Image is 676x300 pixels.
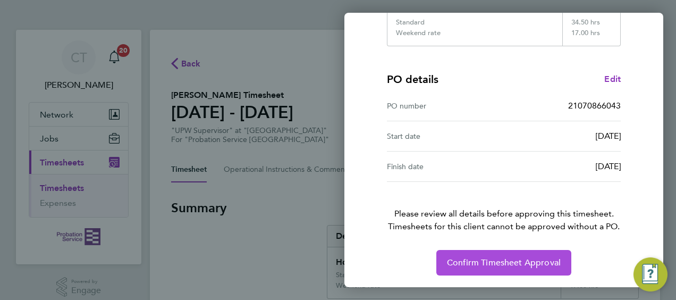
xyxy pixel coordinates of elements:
h4: PO details [387,72,438,87]
p: Please review all details before approving this timesheet. [374,182,633,233]
button: Engage Resource Center [633,257,667,291]
button: Confirm Timesheet Approval [436,250,571,276]
div: Finish date [387,160,504,173]
div: PO number [387,99,504,112]
span: Confirm Timesheet Approval [447,257,561,268]
div: 17.00 hrs [562,29,621,46]
div: [DATE] [504,130,621,143]
span: Timesheets for this client cannot be approved without a PO. [374,220,633,233]
div: Start date [387,130,504,143]
a: Edit [604,73,621,86]
div: Weekend rate [396,29,441,37]
span: Edit [604,74,621,84]
span: 21070866043 [568,101,621,111]
div: [DATE] [504,160,621,173]
div: Standard [396,18,425,27]
div: 34.50 hrs [562,18,621,29]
